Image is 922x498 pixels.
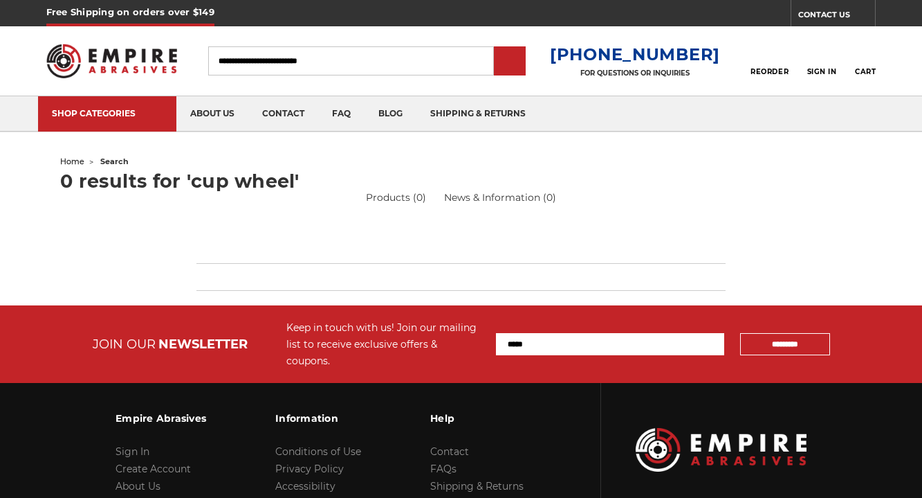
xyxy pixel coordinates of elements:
[116,445,149,458] a: Sign In
[416,96,540,132] a: shipping & returns
[275,463,344,475] a: Privacy Policy
[366,190,426,205] a: Products (0)
[38,96,176,132] a: SHOP CATEGORIES
[318,96,365,132] a: faq
[248,96,318,132] a: contact
[496,48,524,75] input: Submit
[93,337,156,352] span: JOIN OUR
[365,96,416,132] a: blog
[750,67,789,76] span: Reorder
[116,404,206,433] h3: Empire Abrasives
[46,35,177,87] img: Empire Abrasives
[550,44,720,64] a: [PHONE_NUMBER]
[855,46,876,76] a: Cart
[158,337,248,352] span: NEWSLETTER
[286,319,482,369] div: Keep in touch with us! Join our mailing list to receive exclusive offers & coupons.
[430,404,524,433] h3: Help
[430,445,469,458] a: Contact
[116,463,191,475] a: Create Account
[807,67,837,76] span: Sign In
[430,480,524,492] a: Shipping & Returns
[444,190,556,205] a: News & Information (0)
[430,463,457,475] a: FAQs
[100,157,129,166] span: search
[750,46,789,75] a: Reorder
[60,172,861,190] h1: 0 results for 'cup wheel'
[275,404,361,433] h3: Information
[550,69,720,78] p: FOR QUESTIONS OR INQUIRIES
[636,428,806,472] img: Empire Abrasives Logo Image
[52,108,163,118] div: SHOP CATEGORIES
[116,480,160,492] a: About Us
[60,157,84,166] a: home
[855,67,876,76] span: Cart
[275,480,335,492] a: Accessibility
[176,96,248,132] a: about us
[275,445,361,458] a: Conditions of Use
[798,7,875,26] a: CONTACT US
